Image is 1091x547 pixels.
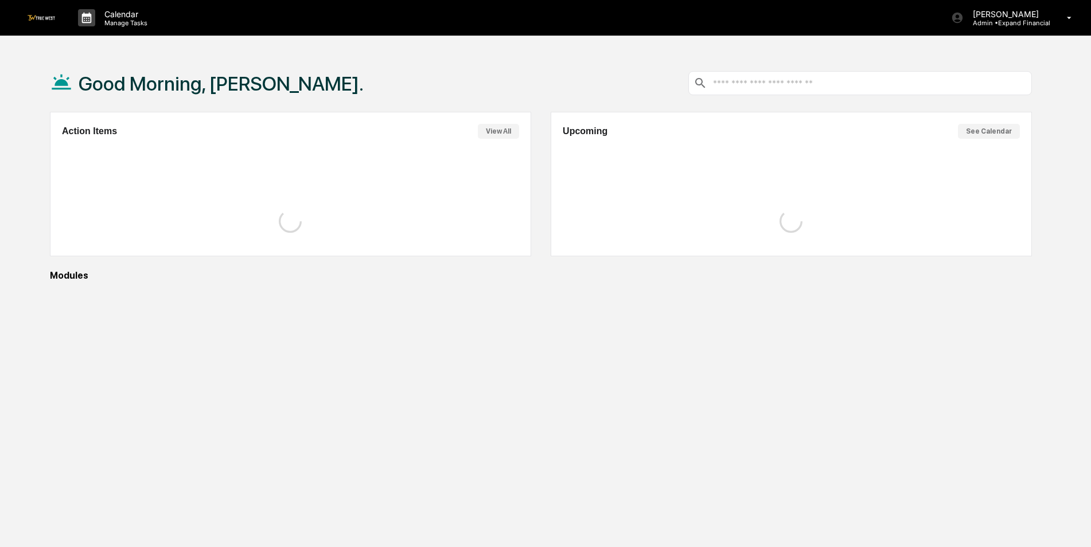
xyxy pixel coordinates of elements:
[478,124,519,139] button: View All
[28,15,55,20] img: logo
[964,9,1050,19] p: [PERSON_NAME]
[95,19,153,27] p: Manage Tasks
[958,124,1020,139] button: See Calendar
[79,72,364,95] h1: Good Morning, [PERSON_NAME].
[95,9,153,19] p: Calendar
[964,19,1050,27] p: Admin • Expand Financial
[563,126,607,136] h2: Upcoming
[62,126,117,136] h2: Action Items
[50,270,1032,281] div: Modules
